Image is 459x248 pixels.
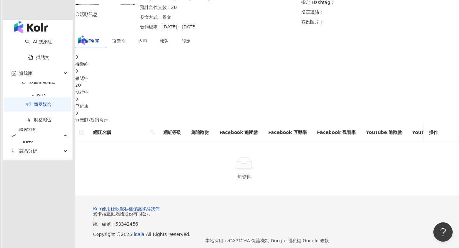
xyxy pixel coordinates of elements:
span: | [93,216,95,222]
th: Facebook 互動率 [263,124,312,141]
th: Facebook 追蹤數 [214,124,263,141]
p: 指定連結： [301,9,459,14]
iframe: Help Scout Beacon - Open [433,222,453,242]
p: 合作檔期：[DATE] - [DATE] [140,24,298,29]
div: 待邀約 [75,61,459,68]
a: iKala [134,232,144,237]
span: rise [11,134,16,138]
div: Copyright © 2025 All Rights Reserved. [93,232,441,237]
th: YouTube 追蹤數 [361,124,407,141]
div: 報告 [160,38,169,45]
div: 20 [75,82,459,89]
div: 0 [75,110,459,117]
a: 聯絡我們 [142,206,160,211]
div: 無資料 [83,173,405,180]
a: 隱私權保護 [120,206,142,211]
span: | [269,238,271,243]
div: 0 [75,96,459,103]
span: search [149,128,156,137]
div: 執行中 [75,89,459,96]
th: 總追蹤數 [186,124,214,141]
th: YouTube 互動率 [407,124,453,141]
div: 內容 [138,38,147,45]
span: 網紅名稱 [93,129,148,136]
div: 確認中 [75,75,459,82]
span: | [301,238,303,243]
a: Kolr [93,206,102,211]
a: Google 條款 [303,238,329,243]
div: 已結束 [75,103,459,110]
div: 0 [75,68,459,75]
th: 網紅等級 [158,124,186,141]
a: 效益預測報告ALPHA [11,79,66,103]
span: search [150,130,154,134]
a: searchAI 找網紅 [25,39,52,44]
p: 範例圖片： [301,19,459,24]
a: 使用條款 [102,206,120,211]
div: 0 [75,54,459,61]
a: Google 隱私權 [271,238,301,243]
span: | [93,227,95,232]
div: 網紅名單 [82,38,99,45]
a: 找貼文 [28,55,49,60]
span: 趨勢分析 [19,121,37,150]
th: 操作 [424,124,459,141]
img: logo [14,21,48,33]
div: 無意願/取消合作 [75,117,459,124]
span: 資源庫 [19,66,33,80]
a: 洞察報告 [26,117,52,122]
div: 統一編號：53342456 [93,222,441,227]
div: 愛卡拉互動媒體股份有限公司 [93,211,441,216]
img: 佳乳_福樂乳品組_鈣多多_202507_KOL圖文 [73,4,138,5]
p: 發文方式：圖文 [140,15,298,20]
a: 商案媒合 [26,102,52,107]
span: 聊天室 [112,39,126,43]
div: BETA [19,136,37,150]
div: 設定 [182,38,191,45]
span: 活動訊息 [80,12,98,17]
p: 預計合作人數：20 [140,5,298,10]
span: 本站採用 reCAPTCHA 保護機制 [205,237,329,244]
span: 競品分析 [19,144,37,158]
th: Facebook 觀看率 [312,124,361,141]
